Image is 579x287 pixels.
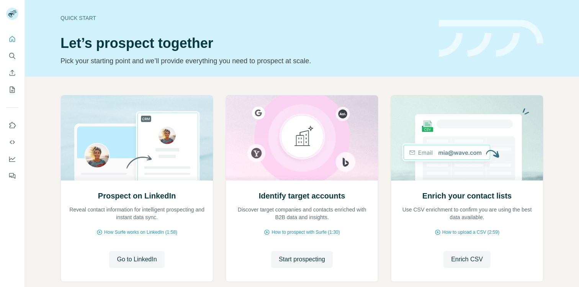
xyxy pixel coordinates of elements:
[117,255,157,264] span: Go to LinkedIn
[61,56,430,66] p: Pick your starting point and we’ll provide everything you need to prospect at scale.
[451,255,483,264] span: Enrich CSV
[391,95,543,180] img: Enrich your contact lists
[61,14,430,22] div: Quick start
[104,229,177,236] span: How Surfe works on LinkedIn (1:58)
[6,32,18,46] button: Quick start
[6,152,18,166] button: Dashboard
[69,206,205,221] p: Reveal contact information for intelligent prospecting and instant data sync.
[442,229,499,236] span: How to upload a CSV (2:59)
[259,190,345,201] h2: Identify target accounts
[226,95,378,180] img: Identify target accounts
[61,95,213,180] img: Prospect on LinkedIn
[98,190,176,201] h2: Prospect on LinkedIn
[6,83,18,97] button: My lists
[271,251,333,268] button: Start prospecting
[109,251,164,268] button: Go to LinkedIn
[6,169,18,183] button: Feedback
[6,135,18,149] button: Use Surfe API
[279,255,325,264] span: Start prospecting
[422,190,512,201] h2: Enrich your contact lists
[399,206,535,221] p: Use CSV enrichment to confirm you are using the best data available.
[6,118,18,132] button: Use Surfe on LinkedIn
[439,20,543,57] img: banner
[61,36,430,51] h1: Let’s prospect together
[234,206,370,221] p: Discover target companies and contacts enriched with B2B data and insights.
[443,251,491,268] button: Enrich CSV
[6,66,18,80] button: Enrich CSV
[272,229,340,236] span: How to prospect with Surfe (1:30)
[6,49,18,63] button: Search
